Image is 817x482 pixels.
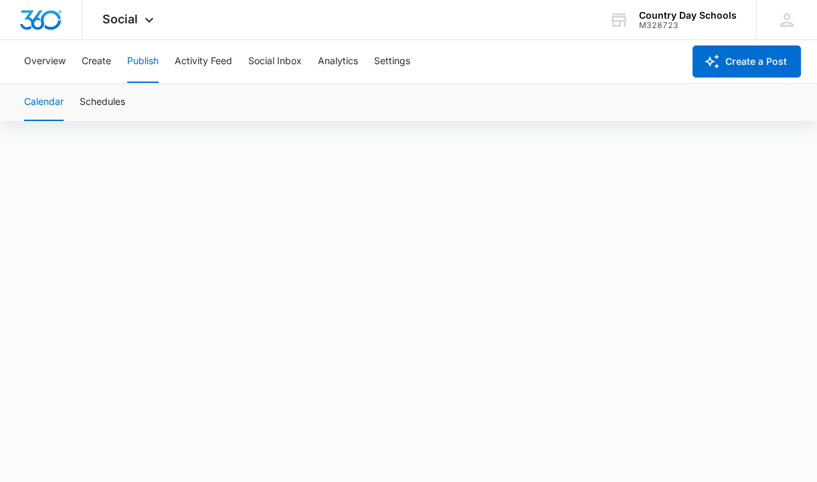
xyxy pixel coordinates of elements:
div: account name [639,10,737,21]
button: Publish [127,40,159,83]
button: Activity Feed [175,40,232,83]
button: Settings [374,40,410,83]
span: Social [102,12,138,26]
button: Create a Post [693,45,801,78]
button: Analytics [318,40,358,83]
button: Social Inbox [248,40,302,83]
button: Schedules [80,84,125,121]
div: account id [639,21,737,30]
button: Overview [24,40,66,83]
button: Create [82,40,111,83]
button: Calendar [24,84,64,121]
